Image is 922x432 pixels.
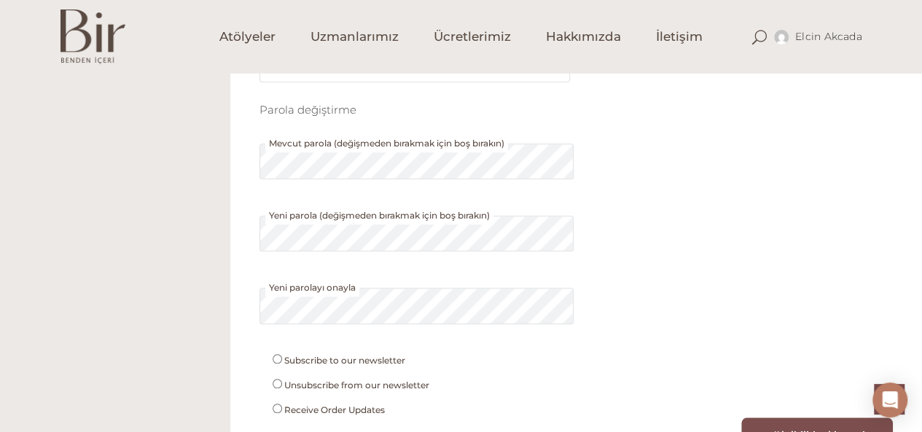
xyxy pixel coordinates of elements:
input: Receive Order Updates [273,404,282,413]
label: Yeni parola (değişmeden bırakmak için boş bırakın) [265,207,493,224]
span: Elcin Akcada [795,30,862,43]
label: Subscribe to our newsletter [265,352,409,369]
div: Open Intercom Messenger [872,382,907,417]
label: Receive Order Updates [265,401,388,419]
span: Ücretlerimiz [434,28,511,45]
legend: Parola değiştirme [259,101,356,119]
span: Uzmanlarımız [310,28,399,45]
input: Unsubscribe from our newsletter [273,379,282,388]
input: Subscribe to our newsletter [273,354,282,364]
span: Atölyeler [219,28,276,45]
label: Mevcut parola (değişmeden bırakmak için boş bırakın) [265,135,508,152]
label: Yeni parolayı onayla [265,279,359,296]
span: İletişim [656,28,703,45]
span: Hakkımızda [546,28,621,45]
label: Unsubscribe from our newsletter [265,377,433,394]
